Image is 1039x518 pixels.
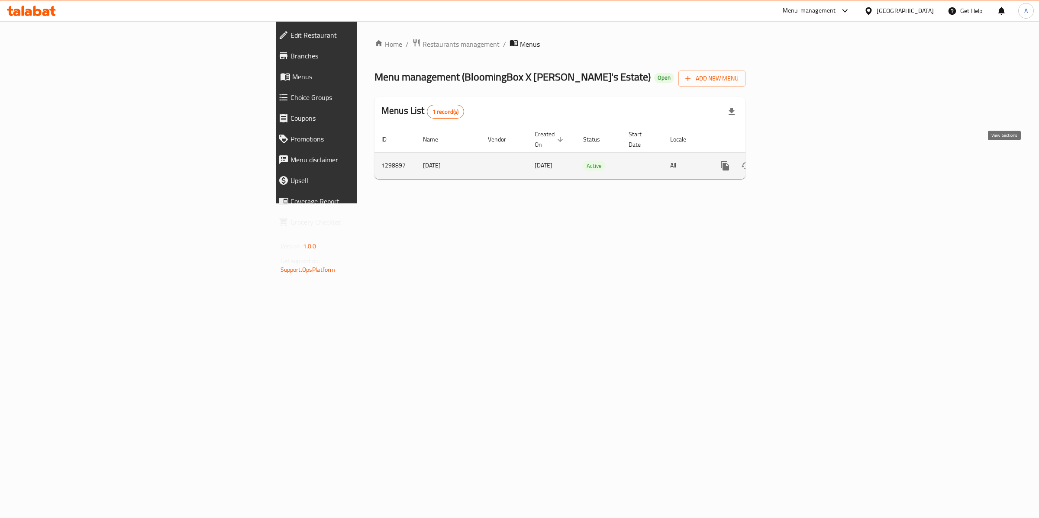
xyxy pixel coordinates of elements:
div: Menu-management [783,6,836,16]
a: Menu disclaimer [271,149,450,170]
button: more [715,155,736,176]
span: Grocery Checklist [290,217,443,227]
a: Upsell [271,170,450,191]
td: All [663,152,708,179]
li: / [503,39,506,49]
span: Get support on: [281,255,320,267]
span: 1.0.0 [303,241,316,252]
a: Branches [271,45,450,66]
a: Menus [271,66,450,87]
span: Menu disclaimer [290,154,443,165]
button: Add New Menu [678,71,745,87]
a: Support.OpsPlatform [281,264,336,275]
a: Coverage Report [271,191,450,212]
span: Branches [290,51,443,61]
th: Actions [708,126,805,153]
td: - [622,152,663,179]
span: Restaurants management [423,39,500,49]
span: Start Date [629,129,653,150]
span: A [1024,6,1028,16]
a: Grocery Checklist [271,212,450,232]
a: Promotions [271,129,450,149]
span: Vendor [488,134,517,145]
button: Change Status [736,155,756,176]
span: [DATE] [535,160,552,171]
div: Export file [721,101,742,122]
a: Coupons [271,108,450,129]
span: Choice Groups [290,92,443,103]
span: Locale [670,134,697,145]
table: enhanced table [374,126,805,179]
span: Edit Restaurant [290,30,443,40]
span: 1 record(s) [427,108,464,116]
a: Restaurants management [412,39,500,50]
span: Coupons [290,113,443,123]
a: Edit Restaurant [271,25,450,45]
span: Name [423,134,449,145]
span: Add New Menu [685,73,739,84]
div: Total records count [427,105,465,119]
span: Coverage Report [290,196,443,206]
span: Created On [535,129,566,150]
span: Upsell [290,175,443,186]
div: Open [654,73,674,83]
span: ID [381,134,398,145]
span: Menus [520,39,540,49]
span: Status [583,134,611,145]
nav: breadcrumb [374,39,745,50]
a: Choice Groups [271,87,450,108]
div: [GEOGRAPHIC_DATA] [877,6,934,16]
h2: Menus List [381,104,464,119]
span: Open [654,74,674,81]
span: Active [583,161,605,171]
span: Version: [281,241,302,252]
span: Menu management ( BloomingBox X [PERSON_NAME]'s Estate ) [374,67,651,87]
span: Promotions [290,134,443,144]
span: Menus [292,71,443,82]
